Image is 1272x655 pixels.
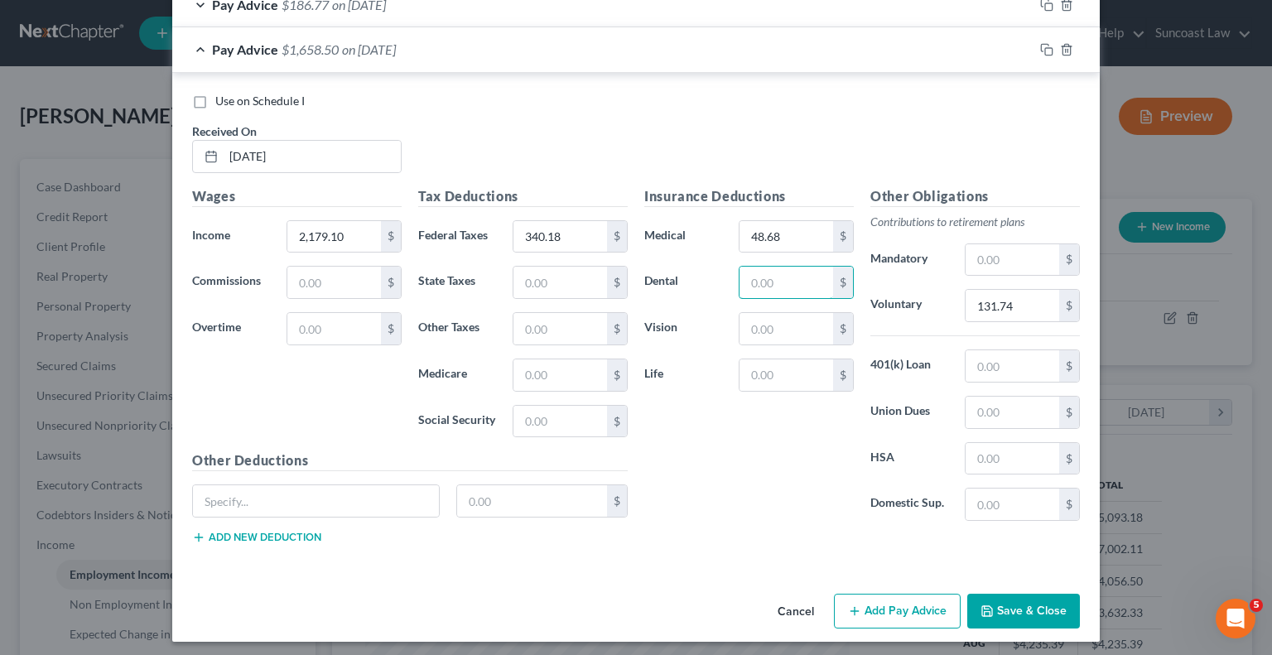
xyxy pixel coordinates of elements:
input: 0.00 [513,221,607,253]
input: 0.00 [966,443,1059,474]
div: $ [607,406,627,437]
label: Domestic Sup. [862,488,956,521]
div: $ [381,267,401,298]
h5: Tax Deductions [418,186,628,207]
label: Mandatory [862,243,956,277]
label: Medicare [410,359,504,392]
h5: Other Deductions [192,450,628,471]
div: $ [833,267,853,298]
div: $ [607,485,627,517]
div: $ [833,359,853,391]
input: 0.00 [740,267,833,298]
label: Dental [636,266,730,299]
span: Pay Advice [212,41,278,57]
div: $ [607,221,627,253]
input: 0.00 [966,350,1059,382]
label: Federal Taxes [410,220,504,253]
input: 0.00 [966,290,1059,321]
input: 0.00 [457,485,608,517]
h5: Other Obligations [870,186,1080,207]
input: 0.00 [966,489,1059,520]
div: $ [1059,443,1079,474]
div: $ [381,313,401,344]
span: Received On [192,124,257,138]
div: $ [607,359,627,391]
div: $ [381,221,401,253]
button: Cancel [764,595,827,629]
div: $ [607,267,627,298]
input: 0.00 [740,359,833,391]
span: Use on Schedule I [215,94,305,108]
div: $ [1059,290,1079,321]
input: 0.00 [287,221,381,253]
input: 0.00 [513,359,607,391]
label: Medical [636,220,730,253]
div: $ [1059,397,1079,428]
div: $ [1059,244,1079,276]
span: Income [192,228,230,242]
div: $ [833,221,853,253]
label: Union Dues [862,396,956,429]
div: $ [1059,350,1079,382]
label: Overtime [184,312,278,345]
button: Save & Close [967,594,1080,629]
h5: Insurance Deductions [644,186,854,207]
div: $ [1059,489,1079,520]
button: Add Pay Advice [834,594,961,629]
label: Commissions [184,266,278,299]
span: on [DATE] [342,41,396,57]
p: Contributions to retirement plans [870,214,1080,230]
input: 0.00 [740,313,833,344]
label: HSA [862,442,956,475]
div: $ [833,313,853,344]
button: Add new deduction [192,531,321,544]
iframe: Intercom live chat [1216,599,1255,638]
span: $1,658.50 [282,41,339,57]
input: 0.00 [513,406,607,437]
h5: Wages [192,186,402,207]
label: Social Security [410,405,504,438]
input: 0.00 [966,397,1059,428]
input: MM/DD/YYYY [224,141,401,172]
label: Vision [636,312,730,345]
label: State Taxes [410,266,504,299]
label: Voluntary [862,289,956,322]
input: 0.00 [287,267,381,298]
input: 0.00 [966,244,1059,276]
span: 5 [1250,599,1263,612]
div: $ [607,313,627,344]
input: Specify... [193,485,439,517]
label: Other Taxes [410,312,504,345]
input: 0.00 [513,313,607,344]
label: Life [636,359,730,392]
label: 401(k) Loan [862,349,956,383]
input: 0.00 [287,313,381,344]
input: 0.00 [740,221,833,253]
input: 0.00 [513,267,607,298]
